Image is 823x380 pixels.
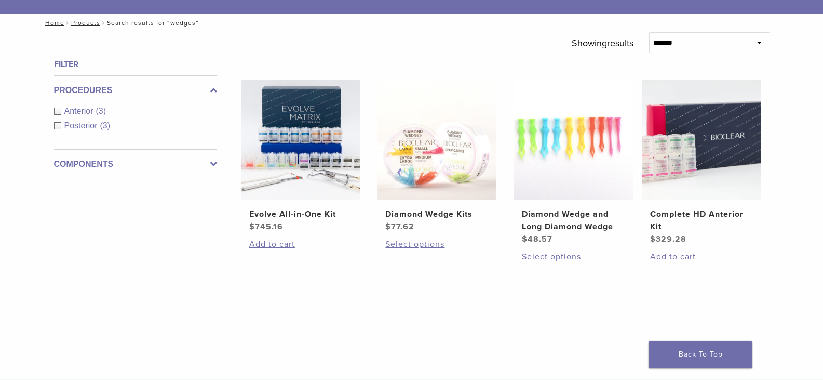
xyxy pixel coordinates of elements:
span: (3) [96,107,106,115]
bdi: 48.57 [522,234,552,244]
a: Products [71,19,100,27]
span: $ [522,234,528,244]
a: Complete HD Anterior KitComplete HD Anterior Kit $329.28 [641,80,762,245]
span: / [64,20,71,25]
span: $ [385,221,391,232]
img: Complete HD Anterior Kit [642,80,761,200]
a: Select options for “Diamond Wedge and Long Diamond Wedge” [522,251,625,263]
h2: Diamond Wedge and Long Diamond Wedge [522,208,625,233]
nav: Search results for “wedges” [38,14,786,32]
p: Showing results [572,32,633,54]
span: (3) [100,121,111,130]
bdi: 745.16 [249,221,283,232]
span: Posterior [64,121,100,130]
h2: Evolve All-in-One Kit [249,208,352,220]
span: $ [249,221,255,232]
img: Evolve All-in-One Kit [241,80,360,200]
a: Diamond Wedge KitsDiamond Wedge Kits $77.62 [376,80,497,233]
label: Procedures [54,84,217,97]
img: Diamond Wedge and Long Diamond Wedge [514,80,633,200]
h2: Diamond Wedge Kits [385,208,488,220]
img: Diamond Wedge Kits [377,80,496,200]
a: Add to cart: “Complete HD Anterior Kit” [650,251,753,263]
bdi: 77.62 [385,221,414,232]
span: / [100,20,107,25]
label: Components [54,158,217,171]
a: Add to cart: “Evolve All-in-One Kit” [249,238,352,251]
h2: Complete HD Anterior Kit [650,208,753,233]
a: Select options for “Diamond Wedge Kits” [385,238,488,251]
span: Anterior [64,107,96,115]
a: Back To Top [649,341,752,368]
a: Diamond Wedge and Long Diamond WedgeDiamond Wedge and Long Diamond Wedge $48.57 [513,80,634,245]
a: Evolve All-in-One KitEvolve All-in-One Kit $745.16 [240,80,361,233]
h4: Filter [54,58,217,71]
bdi: 329.28 [650,234,686,244]
span: $ [650,234,656,244]
a: Home [42,19,64,27]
